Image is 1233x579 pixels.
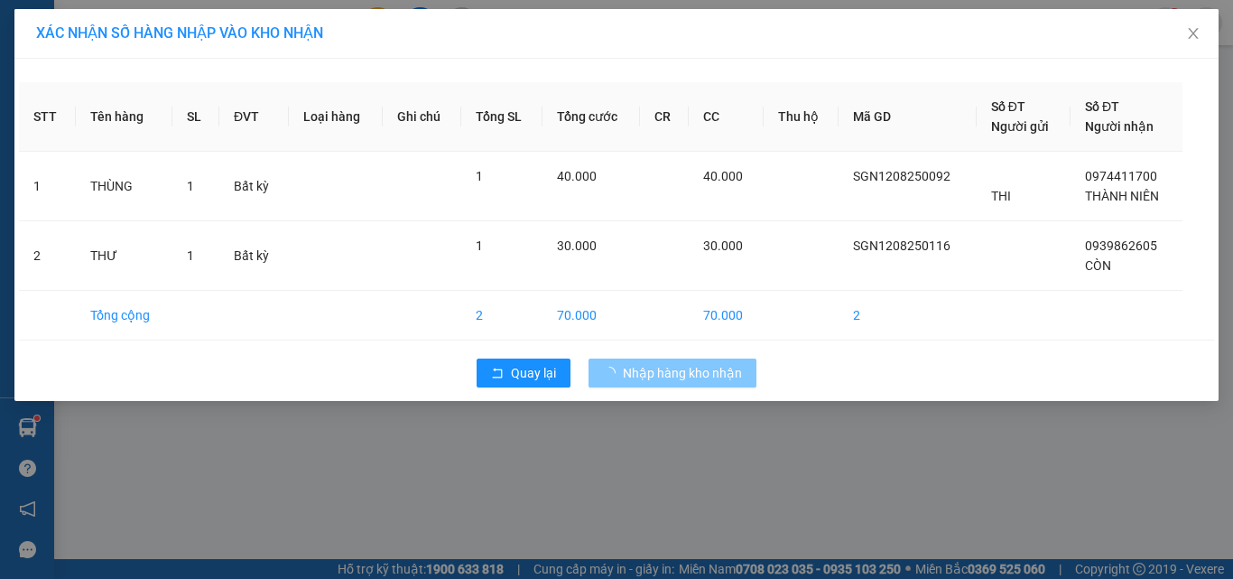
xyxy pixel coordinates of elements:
td: 1 [19,152,76,221]
th: CC [689,82,764,152]
span: 0939862605 [1085,238,1157,253]
td: THƯ [76,221,172,291]
div: LAB MỸ Á [117,56,301,78]
span: SGN1208250092 [853,169,950,183]
td: 70.000 [689,291,764,341]
div: 0988503679 [117,78,301,103]
span: 30.000 [703,238,743,253]
span: Số ĐT [991,99,1025,114]
td: 2 [19,221,76,291]
th: Loại hàng [289,82,382,152]
th: Mã GD [839,82,976,152]
span: THI [991,189,1011,203]
span: Gửi: [15,17,43,36]
th: Ghi chú [383,82,461,152]
span: 40.000 [557,169,597,183]
td: 2 [461,291,542,341]
td: 2 [839,291,976,341]
button: rollbackQuay lại [477,359,570,388]
span: CÒN [1085,258,1111,273]
th: CR [640,82,689,152]
span: close [1186,26,1201,41]
td: Bất kỳ [219,152,289,221]
span: Quay lại [511,363,556,383]
span: Nhập hàng kho nhận [623,363,742,383]
span: rollback [491,367,504,381]
span: SGN1208250116 [853,238,950,253]
button: Nhập hàng kho nhận [589,359,756,388]
div: 20.000 [14,114,107,135]
td: Bất kỳ [219,221,289,291]
td: THÙNG [76,152,172,221]
td: 70.000 [542,291,640,341]
span: Nhận: [117,15,161,34]
span: THÀNH NIÊN [1085,189,1159,203]
div: [GEOGRAPHIC_DATA] [117,15,301,56]
th: ĐVT [219,82,289,152]
span: Người gửi [991,119,1049,134]
span: 30.000 [557,238,597,253]
span: CR : [14,116,42,135]
span: 40.000 [703,169,743,183]
button: Close [1168,9,1219,60]
th: Tổng SL [461,82,542,152]
th: STT [19,82,76,152]
span: 1 [187,179,194,193]
span: 1 [476,169,483,183]
th: SL [172,82,219,152]
span: Người nhận [1085,119,1154,134]
span: Số ĐT [1085,99,1119,114]
th: Thu hộ [764,82,839,152]
th: Tổng cước [542,82,640,152]
span: loading [603,367,623,379]
th: Tên hàng [76,82,172,152]
span: XÁC NHẬN SỐ HÀNG NHẬP VÀO KHO NHẬN [36,24,323,42]
span: 1 [187,248,194,263]
span: 0974411700 [1085,169,1157,183]
span: 1 [476,238,483,253]
td: Tổng cộng [76,291,172,341]
div: Trà Cú [15,15,105,37]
